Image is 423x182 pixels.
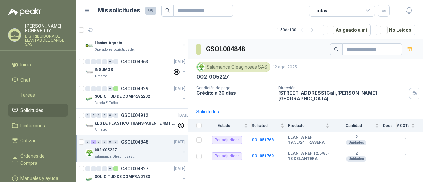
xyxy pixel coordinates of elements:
th: Solicitud [252,119,288,132]
div: 0 [96,59,101,64]
p: Almatec [95,74,107,79]
b: 2 [333,151,379,156]
p: [PERSON_NAME] ECHEVERRY [25,24,68,33]
th: # COTs [397,119,423,132]
p: KLS DE PLASTICO TRANSPARENTE 4MT CAL 4 Y CINTA TRA [95,120,177,127]
div: 0 [96,86,101,91]
div: Todas [313,7,327,14]
span: Producto [288,123,324,128]
div: 0 [102,140,107,144]
b: 1 [397,137,415,143]
span: Solicitud [252,123,279,128]
img: Company Logo [85,149,93,157]
span: Inicio [20,61,31,68]
a: 0 0 0 0 0 0 GSOL005111[DATE] Company LogoLlantas AgostoOperadores Logísticos del Caribe [85,31,187,52]
div: 0 [85,140,90,144]
div: 0 [113,59,118,64]
p: GSOL004929 [121,86,148,91]
b: LLANTA REF 12.5/80-18 DELANTERA [288,151,329,161]
div: Por adjudicar [212,136,242,144]
p: SOLICITUD DE COMPRA 2183 [95,174,150,180]
div: 0 [85,59,90,64]
div: 0 [102,86,107,91]
a: Solicitudes [8,104,68,117]
p: GSOL004912 [121,113,148,118]
div: 1 - 50 de 130 [277,25,318,35]
th: Estado [206,119,252,132]
a: 0 2 0 0 0 0 GSOL004848[DATE] Company Logo002-005227Salamanca Oleaginosas SAS [85,138,187,159]
span: Órdenes de Compra [20,152,62,167]
p: INSUMOS [95,67,113,73]
a: Chat [8,74,68,86]
img: Company Logo [85,95,93,103]
div: Por adjudicar [212,152,242,160]
div: 0 [96,166,101,171]
div: 0 [85,166,90,171]
p: Llantas Agosto [95,40,122,46]
div: 2 [91,140,96,144]
span: Solicitudes [20,107,43,114]
p: Salamanca Oleaginosas SAS [95,154,136,159]
p: [STREET_ADDRESS] Cali , [PERSON_NAME][GEOGRAPHIC_DATA] [278,90,406,101]
span: Licitaciones [20,122,45,129]
div: 0 [91,59,96,64]
a: Cotizar [8,134,68,147]
div: 0 [108,59,113,64]
div: 0 [102,113,107,118]
p: GSOL004848 [121,140,148,144]
p: [DATE] [174,86,185,92]
a: 0 0 0 0 0 0 GSOL004912[DATE] Company LogoKLS DE PLASTICO TRANSPARENTE 4MT CAL 4 Y CINTA TRAAlmatec [85,111,191,132]
a: SOL051768 [252,138,274,142]
img: Company Logo [198,63,205,71]
button: Asignado a mi [323,24,371,36]
span: Cotizar [20,137,36,144]
p: DISTRIBUIDORA DE LLANTAS DEL CARIBE SAS [25,34,68,46]
div: 1 [113,86,118,91]
div: 0 [102,59,107,64]
p: 12 ago, 2025 [273,64,297,70]
b: 1 [397,153,415,159]
p: [DATE] [178,112,190,119]
img: Company Logo [85,42,93,50]
p: Operadores Logísticos del Caribe [95,47,136,52]
div: Solicitudes [196,108,219,115]
div: Unidades [346,140,366,145]
a: Inicio [8,58,68,71]
div: 0 [85,113,90,118]
p: Panela El Trébol [95,100,119,106]
div: 0 [108,166,113,171]
span: search [165,8,170,13]
b: LLANTA REF 19.5L/24 TRASERA [288,135,329,145]
p: GSOL004963 [121,59,148,64]
div: 0 [108,86,113,91]
b: 2 [333,135,379,140]
div: 1 [113,166,118,171]
p: SOLICITUD DE COMPRA 2202 [95,93,150,100]
div: 0 [91,166,96,171]
span: Tareas [20,91,35,99]
a: Órdenes de Compra [8,150,68,169]
img: Company Logo [85,68,93,76]
img: Logo peakr [8,8,42,16]
p: [DATE] [174,166,185,172]
p: [DATE] [174,139,185,145]
div: 0 [113,140,118,144]
div: 0 [91,86,96,91]
p: [DATE] [174,59,185,65]
a: Licitaciones [8,119,68,132]
p: Condición de pago [196,86,273,90]
div: 0 [102,166,107,171]
th: Cantidad [333,119,383,132]
div: Unidades [346,156,366,162]
a: 0 0 0 0 0 0 GSOL004963[DATE] Company LogoINSUMOSAlmatec [85,58,187,79]
a: 0 0 0 0 0 1 GSOL004929[DATE] Company LogoSOLICITUD DE COMPRA 2202Panela El Trébol [85,85,187,106]
div: 0 [113,113,118,118]
a: SOL051769 [252,154,274,158]
div: 0 [91,113,96,118]
p: Almatec [95,127,107,132]
button: No Leídos [376,24,415,36]
h1: Mis solicitudes [98,6,140,15]
span: Cantidad [333,123,374,128]
span: 99 [145,7,156,15]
